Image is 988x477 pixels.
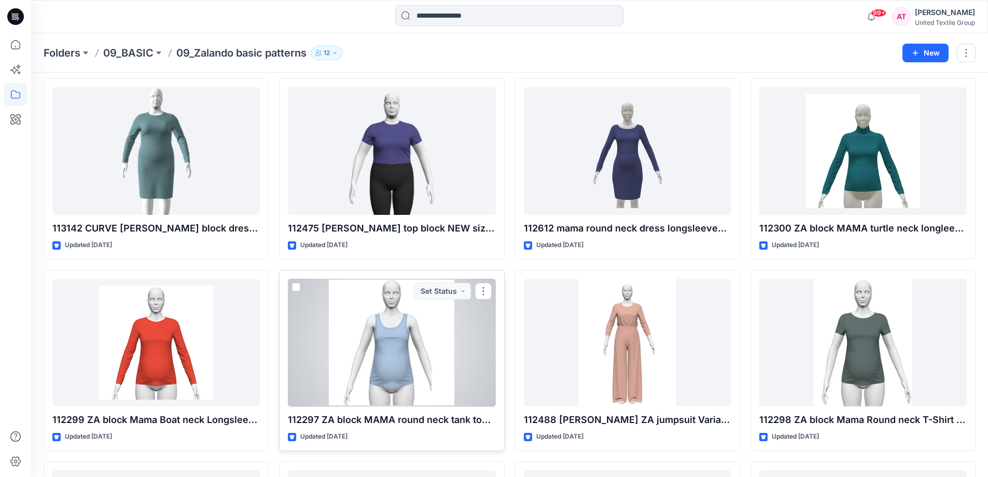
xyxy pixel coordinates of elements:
p: Updated [DATE] [65,240,112,251]
a: 112298 ZA block Mama Round neck T-Shirt w Nursing update lenght 64cm, waist 40cm MB-KM [759,279,967,407]
a: 113142 CURVE DANA block dress KM [52,87,260,215]
a: 09_BASIC [103,46,154,60]
button: New [902,44,949,62]
p: 112488 [PERSON_NAME] ZA jumpsuit Variation 1 KM [524,413,731,427]
div: [PERSON_NAME] [915,6,975,19]
p: 112475 [PERSON_NAME] top block NEW size 48 with darts KM [288,221,495,236]
span: 99+ [871,9,886,17]
a: 112488 JESSICA block ZA jumpsuit Variation 1 KM [524,279,731,407]
p: 113142 CURVE [PERSON_NAME] block dress KM [52,221,260,236]
a: 112299 ZA block Mama Boat neck Longsleeve w Nursing (MT Talena R LS Nursing) update [52,279,260,407]
button: 12 [311,46,343,60]
p: Updated [DATE] [772,240,819,251]
a: 112300 ZA block MAMA turtle neck longleeve w nursing (MT Talena T LS Nursing ) update [759,87,967,215]
p: Updated [DATE] [772,431,819,442]
p: 112297 ZA block MAMA round neck tank top w nursing (MT [PERSON_NAME] Tank Nursing) [288,413,495,427]
div: AT [892,7,911,26]
a: 112475 TAYLOR top block NEW size 48 with darts KM [288,87,495,215]
p: 112612 mama round neck dress longsleeves with nursing [524,221,731,236]
div: United Textile Group [915,19,975,26]
p: Updated [DATE] [65,431,112,442]
p: Updated [DATE] [536,431,583,442]
p: Updated [DATE] [300,240,347,251]
p: 112300 ZA block MAMA turtle neck longleeve w nursing (MT [PERSON_NAME] T LS Nursing ) update [759,221,967,236]
p: 09_Zalando basic patterns [176,46,307,60]
p: Updated [DATE] [536,240,583,251]
p: 112299 ZA block Mama Boat neck Longsleeve w Nursing (MT [PERSON_NAME] R LS Nursing) update [52,413,260,427]
p: Updated [DATE] [300,431,347,442]
a: Folders [44,46,80,60]
a: 112612 mama round neck dress longsleeves with nursing [524,87,731,215]
a: 112297 ZA block MAMA round neck tank top w nursing (MT Tania Tank Nursing) [288,279,495,407]
p: 12 [324,47,330,59]
p: 112298 ZA block Mama Round neck T-Shirt w Nursing update lenght 64cm, waist 40cm MB-KM [759,413,967,427]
